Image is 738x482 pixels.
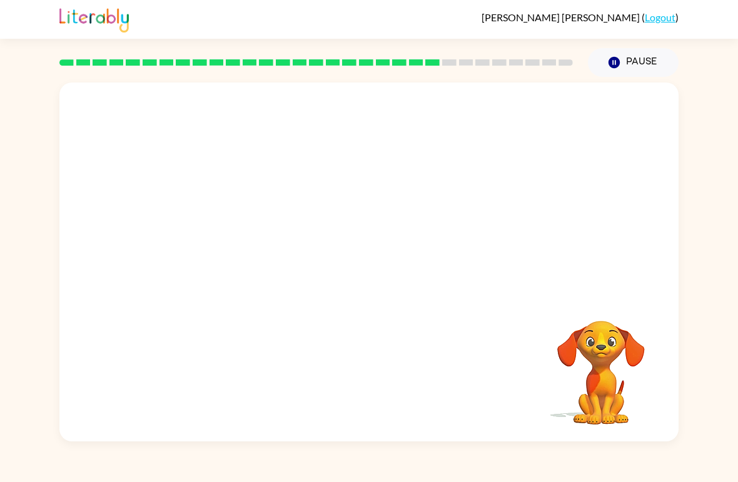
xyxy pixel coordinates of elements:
video: Your browser must support playing .mp4 files to use Literably. Please try using another browser. [538,301,664,426]
a: Logout [645,11,675,23]
button: Pause [588,48,679,77]
div: ( ) [482,11,679,23]
img: Literably [59,5,129,33]
span: [PERSON_NAME] [PERSON_NAME] [482,11,642,23]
